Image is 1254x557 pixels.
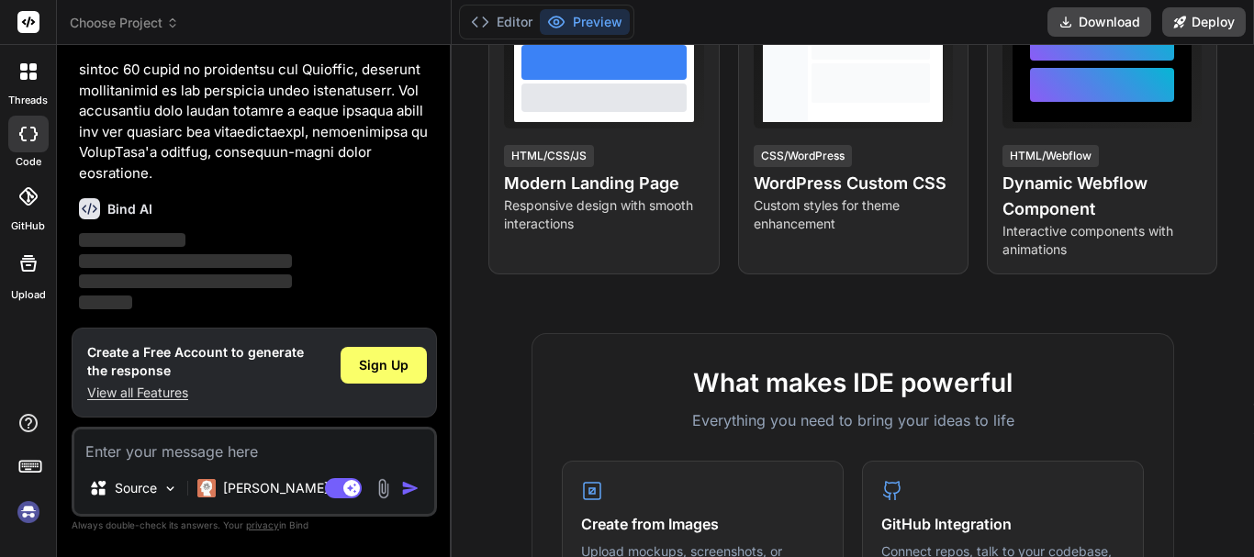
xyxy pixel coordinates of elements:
p: Custom styles for theme enhancement [754,196,953,233]
img: signin [13,496,44,528]
button: Preview [540,9,630,35]
img: Claude 4 Sonnet [197,479,216,497]
span: ‌ [79,295,132,309]
p: [PERSON_NAME] 4 S.. [223,479,360,497]
label: threads [8,93,48,108]
h6: Bind AI [107,200,152,218]
span: ‌ [79,254,292,268]
p: Always double-check its answers. Your in Bind [72,517,437,534]
span: ‌ [79,233,185,247]
span: ‌ [79,274,292,288]
h1: Create a Free Account to generate the response [87,343,304,380]
label: GitHub [11,218,45,234]
h4: Dynamic Webflow Component [1002,171,1202,222]
label: code [16,154,41,170]
p: Responsive design with smooth interactions [504,196,703,233]
h4: Modern Landing Page [504,171,703,196]
img: Pick Models [162,481,178,496]
p: Everything you need to bring your ideas to life [562,409,1144,431]
img: icon [401,479,420,497]
button: Download [1047,7,1151,37]
p: Source [115,479,157,497]
span: Choose Project [70,14,179,32]
h4: WordPress Custom CSS [754,171,953,196]
label: Upload [11,287,46,303]
span: Sign Up [359,356,409,374]
span: privacy [246,519,279,530]
button: Deploy [1162,7,1246,37]
div: HTML/CSS/JS [504,145,594,167]
p: View all Features [87,384,304,402]
h2: What makes IDE powerful [562,363,1144,402]
h4: Create from Images [581,513,824,535]
h4: GitHub Integration [881,513,1125,535]
button: Editor [464,9,540,35]
div: CSS/WordPress [754,145,852,167]
div: HTML/Webflow [1002,145,1099,167]
img: attachment [373,478,394,499]
p: Interactive components with animations [1002,222,1202,259]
